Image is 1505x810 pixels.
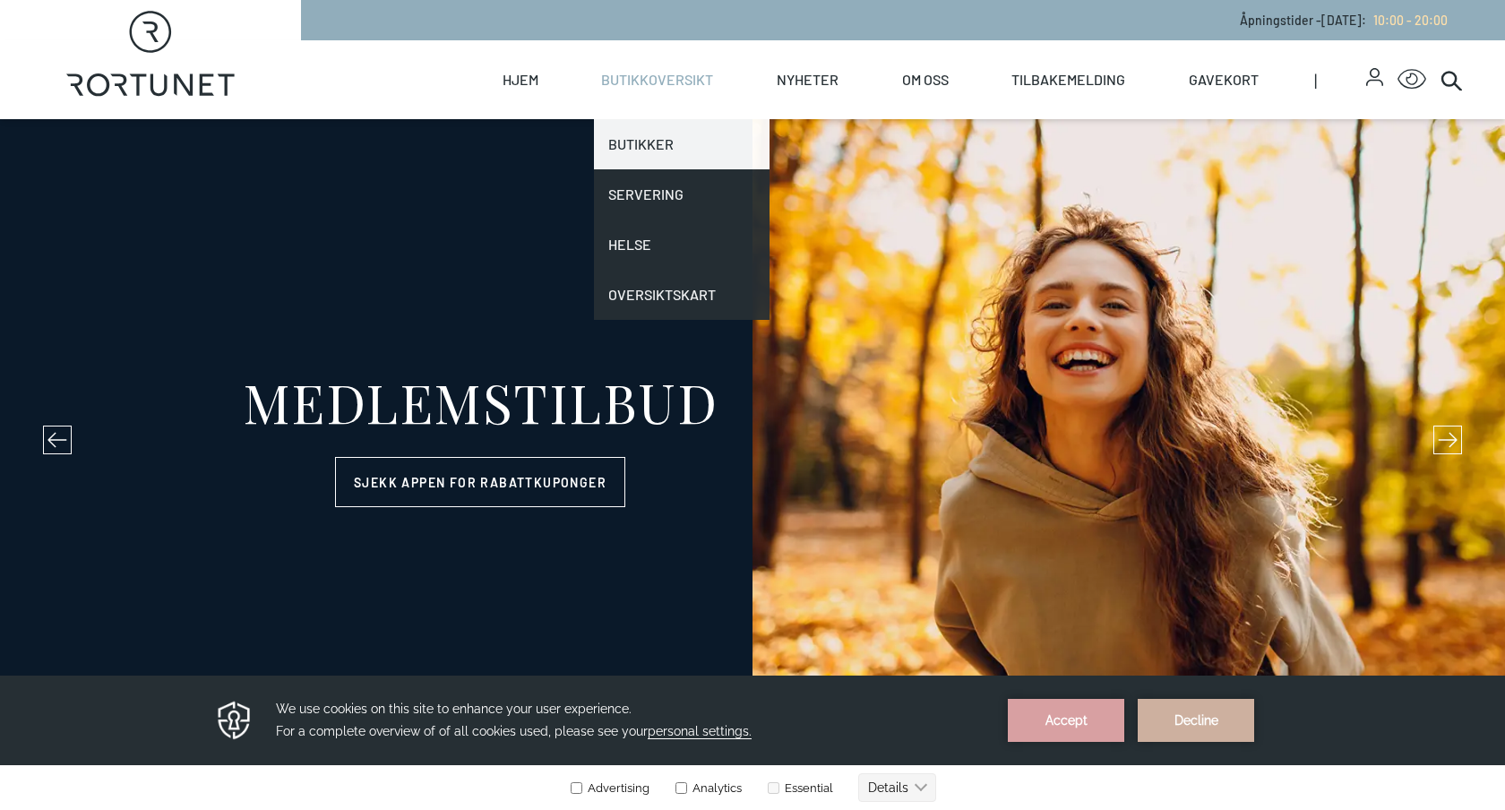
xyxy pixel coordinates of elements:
[764,106,833,119] label: Essential
[243,375,718,428] div: MEDLEMSTILBUD
[594,119,770,169] a: Butikker
[777,40,838,119] a: Nyheter
[902,40,949,119] a: Om oss
[768,107,779,118] input: Essential
[594,220,770,270] a: Helse
[335,457,625,507] a: Sjekk appen for rabattkuponger
[1397,65,1426,94] button: Open Accessibility Menu
[594,270,770,320] a: Oversiktskart
[601,40,713,119] a: Butikkoversikt
[1366,13,1448,28] a: 10:00 - 20:00
[276,22,985,67] h3: We use cookies on this site to enhance your user experience. For a complete overview of of all co...
[1373,13,1448,28] span: 10:00 - 20:00
[571,107,582,118] input: Advertising
[1314,40,1366,119] span: |
[570,106,649,119] label: Advertising
[1189,40,1259,119] a: Gavekort
[675,107,687,118] input: Analytics
[1138,23,1254,66] button: Decline
[672,106,742,119] label: Analytics
[1008,23,1124,66] button: Accept
[1240,11,1448,30] p: Åpningstider - [DATE] :
[868,105,908,119] text: Details
[503,40,538,119] a: Hjem
[648,48,752,64] span: personal settings.
[594,169,770,220] a: Servering
[215,23,254,66] img: Privacy reminder
[1011,40,1125,119] a: Tilbakemelding
[858,98,936,126] button: Details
